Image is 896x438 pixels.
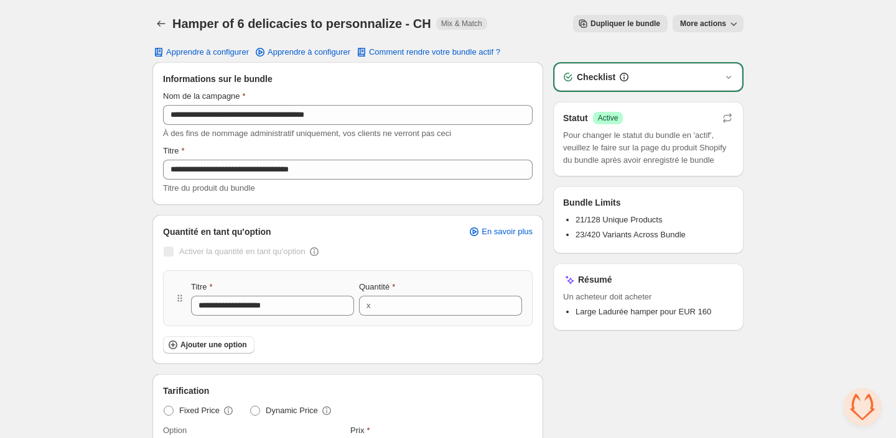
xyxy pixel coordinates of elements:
[576,230,686,239] span: 23/420 Variants Across Bundle
[163,145,185,157] label: Titre
[577,71,615,83] h3: Checklist
[578,273,612,286] h3: Résumé
[166,47,249,57] span: Apprendre à configurer
[598,113,618,123] span: Active
[680,19,726,29] span: More actions
[673,15,744,32] button: More actions
[350,424,370,437] label: Prix
[590,19,660,29] span: Dupliquer le bundle
[179,404,220,417] span: Fixed Price
[163,226,271,238] span: Quantité en tant qu'option
[163,336,254,354] button: Ajouter une option
[576,215,662,224] span: 21/128 Unique Products
[172,16,431,31] h1: Hamper of 6 delicacies to personnalize - CH
[563,196,621,209] h3: Bundle Limits
[163,90,246,103] label: Nom de la campagne
[152,15,170,32] button: Back
[563,112,588,124] h3: Statut
[573,15,668,32] button: Dupliquer le bundle
[366,299,371,312] div: x
[369,47,500,57] span: Comment rendre votre bundle actif ?
[145,43,256,61] button: Apprendre à configurer
[348,43,508,61] button: Comment rendre votre bundle actif ?
[266,404,318,417] span: Dynamic Price
[179,247,306,256] span: Activer la quantité en tant qu'option
[359,281,395,293] label: Quantité
[482,227,533,237] span: En savoir plus
[163,183,255,193] span: Titre du produit du bundle
[563,129,734,167] span: Pour changer le statut du bundle en 'actif', veuillez le faire sur la page du produit Shopify du ...
[576,306,734,318] li: Large Ladurée hamper pour EUR 160
[163,424,187,437] label: Option
[563,291,734,303] span: Un acheteur doit acheter
[268,47,350,57] span: Apprendre à configurer
[180,340,247,350] span: Ajouter une option
[163,73,273,85] span: Informations sur le bundle
[844,388,881,426] div: Open chat
[191,281,213,293] label: Titre
[246,43,358,61] a: Apprendre à configurer
[441,19,482,29] span: Mix & Match
[460,223,540,240] a: En savoir plus
[163,129,451,138] span: À des fins de nommage administratif uniquement, vos clients ne verront pas ceci
[163,385,209,397] span: Tarification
